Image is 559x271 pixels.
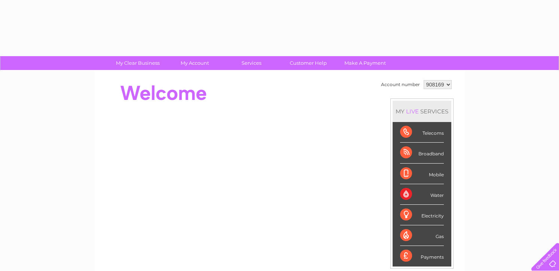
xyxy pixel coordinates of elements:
div: Broadband [400,143,444,163]
div: Mobile [400,164,444,184]
a: My Clear Business [107,56,169,70]
div: Gas [400,225,444,246]
a: My Account [164,56,225,70]
div: Water [400,184,444,205]
div: Telecoms [400,122,444,143]
a: Services [221,56,282,70]
div: LIVE [405,108,420,115]
div: Electricity [400,205,444,225]
a: Customer Help [277,56,339,70]
div: MY SERVICES [393,101,451,122]
a: Make A Payment [334,56,396,70]
div: Payments [400,246,444,266]
td: Account number [379,78,422,91]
